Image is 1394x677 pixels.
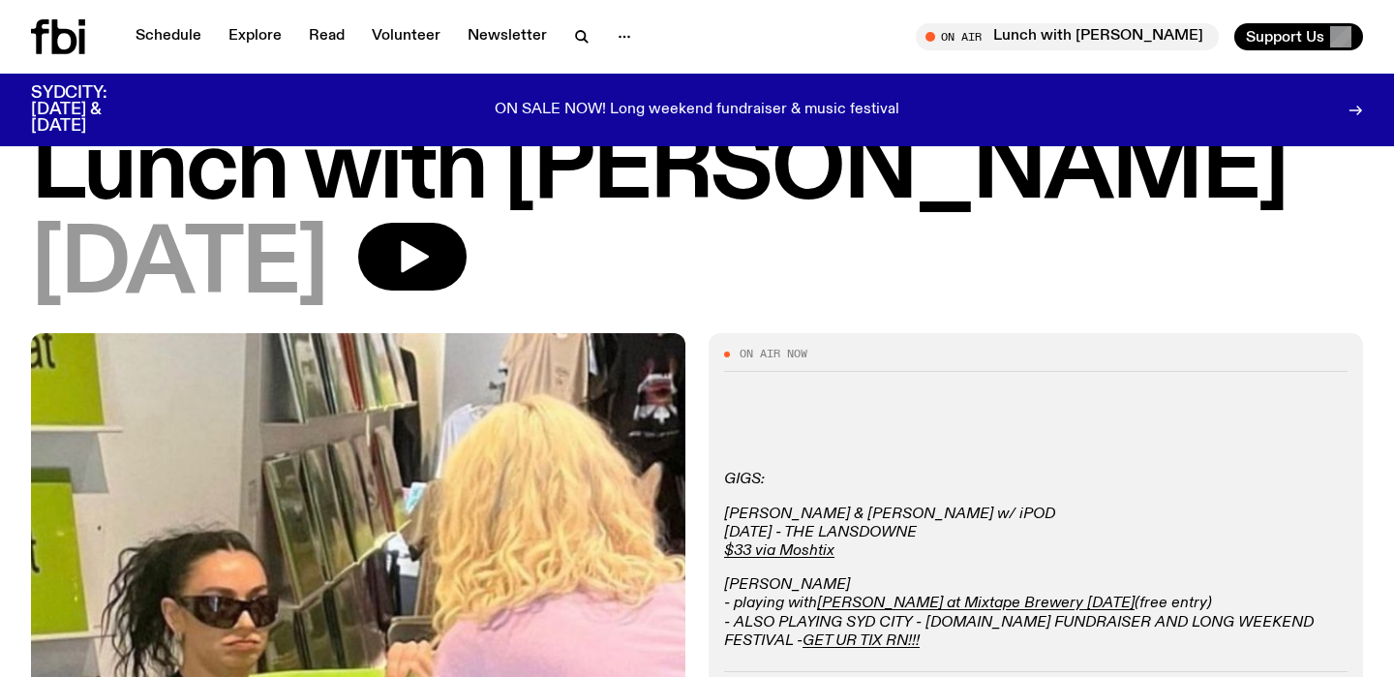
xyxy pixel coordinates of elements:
[124,23,213,50] a: Schedule
[1234,23,1363,50] button: Support Us
[724,577,850,593] em: [PERSON_NAME]
[724,615,1314,649] em: - ALSO PLAYING SYD CITY - [DOMAIN_NAME] FUNDRAISER AND LONG WEEKEND FESTIVAL -
[803,633,920,649] a: GET UR TIX RN!!!
[31,223,327,310] span: [DATE]
[217,23,293,50] a: Explore
[724,596,817,611] em: - playing with
[297,23,356,50] a: Read
[740,349,807,359] span: On Air Now
[724,472,765,487] em: GIGS:
[724,507,1055,522] em: [PERSON_NAME] & [PERSON_NAME] w/ iPOD
[817,596,1135,611] a: [PERSON_NAME] at Mixtape Brewery [DATE]
[724,525,917,540] em: [DATE] - THE LANSDOWNE
[495,102,899,119] p: ON SALE NOW! Long weekend fundraiser & music festival
[360,23,452,50] a: Volunteer
[31,85,155,135] h3: SYDCITY: [DATE] & [DATE]
[1135,596,1212,611] em: (free entry)
[1246,28,1324,46] span: Support Us
[31,128,1363,215] h1: Lunch with [PERSON_NAME]
[724,543,834,559] a: $33 via Moshtix
[456,23,559,50] a: Newsletter
[916,23,1219,50] button: On AirLunch with [PERSON_NAME]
